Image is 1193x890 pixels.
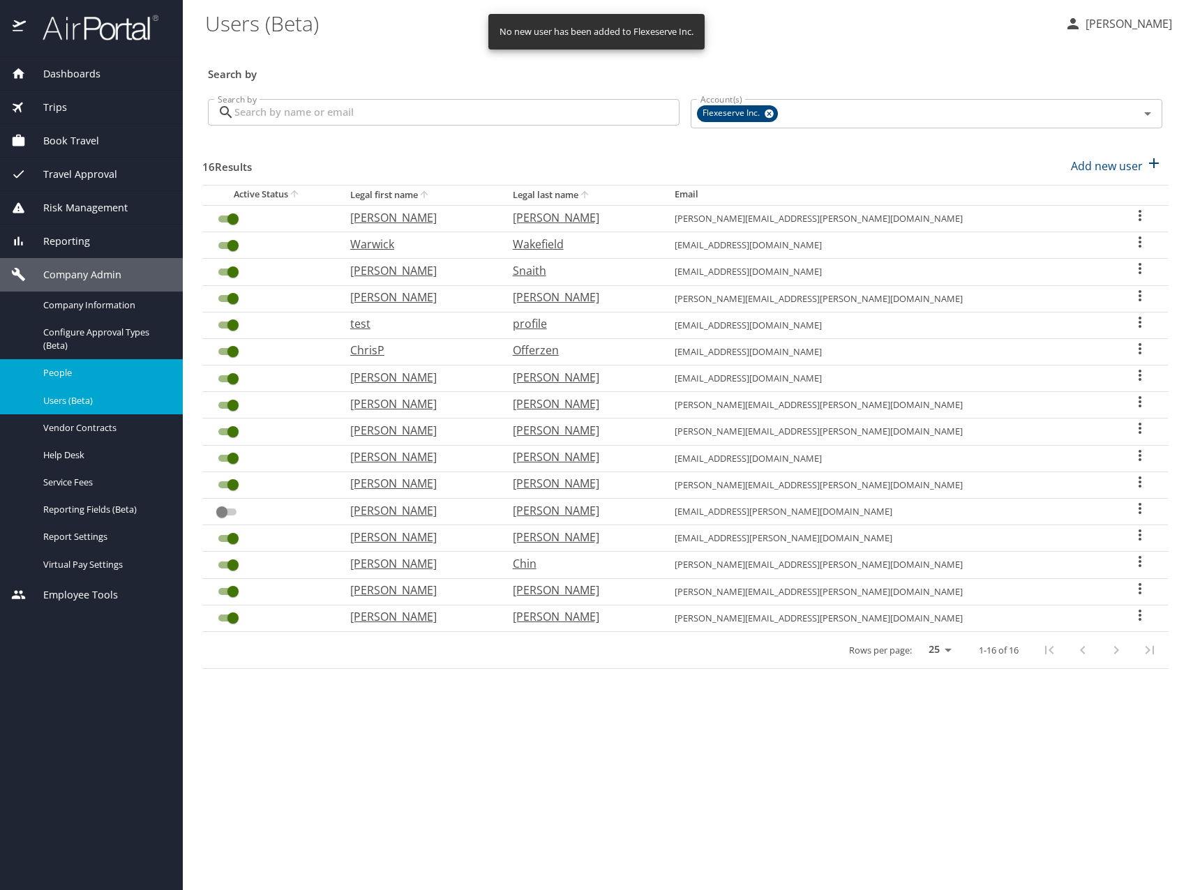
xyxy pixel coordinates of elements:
span: Risk Management [26,200,128,216]
td: [EMAIL_ADDRESS][DOMAIN_NAME] [663,232,1112,259]
span: Travel Approval [26,167,117,182]
p: Add new user [1071,158,1143,174]
p: [PERSON_NAME] [350,582,485,598]
td: [PERSON_NAME][EMAIL_ADDRESS][PERSON_NAME][DOMAIN_NAME] [663,552,1112,578]
button: sort [578,189,592,202]
span: Company Information [43,299,166,312]
p: test [350,315,485,332]
span: Report Settings [43,530,166,543]
th: Legal last name [502,185,664,205]
p: [PERSON_NAME] [350,529,485,545]
p: [PERSON_NAME] [513,475,647,492]
span: Vendor Contracts [43,421,166,435]
p: Chin [513,555,647,572]
p: [PERSON_NAME] [513,502,647,519]
span: Employee Tools [26,587,118,603]
div: Flexeserve Inc. [697,105,778,122]
td: [EMAIL_ADDRESS][PERSON_NAME][DOMAIN_NAME] [663,499,1112,525]
p: [PERSON_NAME] [350,555,485,572]
th: Legal first name [339,185,502,205]
p: Rows per page: [849,646,912,655]
p: [PERSON_NAME] [513,289,647,306]
p: [PERSON_NAME] [513,582,647,598]
p: Warwick [350,236,485,252]
button: Open [1138,104,1157,123]
p: [PERSON_NAME] [513,395,647,412]
p: [PERSON_NAME] [350,608,485,625]
td: [EMAIL_ADDRESS][DOMAIN_NAME] [663,338,1112,365]
div: No new user has been added to Flexeserve Inc. [500,18,693,45]
td: [PERSON_NAME][EMAIL_ADDRESS][PERSON_NAME][DOMAIN_NAME] [663,285,1112,312]
td: [PERSON_NAME][EMAIL_ADDRESS][PERSON_NAME][DOMAIN_NAME] [663,605,1112,631]
p: [PERSON_NAME] [350,209,485,226]
p: [PERSON_NAME] [1081,15,1172,32]
p: Snaith [513,262,647,279]
h3: Search by [208,58,1162,82]
p: [PERSON_NAME] [513,608,647,625]
p: profile [513,315,647,332]
img: airportal-logo.png [27,14,158,41]
button: sort [288,188,302,202]
span: Book Travel [26,133,99,149]
p: [PERSON_NAME] [350,448,485,465]
button: [PERSON_NAME] [1059,11,1178,36]
p: [PERSON_NAME] [513,422,647,439]
p: [PERSON_NAME] [350,475,485,492]
p: Offerzen [513,342,647,359]
p: [PERSON_NAME] [350,262,485,279]
td: [PERSON_NAME][EMAIL_ADDRESS][PERSON_NAME][DOMAIN_NAME] [663,472,1112,498]
p: [PERSON_NAME] [350,369,485,386]
button: Add new user [1065,151,1168,181]
p: [PERSON_NAME] [350,502,485,519]
span: Reporting [26,234,90,249]
select: rows per page [917,640,956,661]
button: sort [418,189,432,202]
p: [PERSON_NAME] [350,422,485,439]
p: [PERSON_NAME] [513,369,647,386]
span: Company Admin [26,267,121,282]
span: Reporting Fields (Beta) [43,503,166,516]
span: Dashboards [26,66,100,82]
p: ChrisP [350,342,485,359]
h3: 16 Results [202,151,252,175]
td: [PERSON_NAME][EMAIL_ADDRESS][PERSON_NAME][DOMAIN_NAME] [663,392,1112,418]
td: [PERSON_NAME][EMAIL_ADDRESS][PERSON_NAME][DOMAIN_NAME] [663,578,1112,605]
p: [PERSON_NAME] [513,448,647,465]
td: [PERSON_NAME][EMAIL_ADDRESS][PERSON_NAME][DOMAIN_NAME] [663,418,1112,445]
p: 1-16 of 16 [979,646,1019,655]
span: Configure Approval Types (Beta) [43,326,166,352]
p: [PERSON_NAME] [350,395,485,412]
p: [PERSON_NAME] [513,209,647,226]
th: Active Status [202,185,339,205]
input: Search by name or email [234,99,680,126]
p: [PERSON_NAME] [513,529,647,545]
th: Email [663,185,1112,205]
td: [EMAIL_ADDRESS][DOMAIN_NAME] [663,365,1112,392]
span: Users (Beta) [43,394,166,407]
img: icon-airportal.png [13,14,27,41]
span: Help Desk [43,448,166,462]
span: Virtual Pay Settings [43,558,166,571]
h1: Users (Beta) [205,1,1053,45]
td: [EMAIL_ADDRESS][PERSON_NAME][DOMAIN_NAME] [663,525,1112,552]
td: [PERSON_NAME][EMAIL_ADDRESS][PERSON_NAME][DOMAIN_NAME] [663,205,1112,232]
p: Wakefield [513,236,647,252]
table: User Search Table [202,185,1168,669]
td: [EMAIL_ADDRESS][DOMAIN_NAME] [663,312,1112,338]
span: Flexeserve Inc. [697,106,768,121]
td: [EMAIL_ADDRESS][DOMAIN_NAME] [663,259,1112,285]
span: Trips [26,100,67,115]
td: [EMAIL_ADDRESS][DOMAIN_NAME] [663,445,1112,472]
span: People [43,366,166,379]
span: Service Fees [43,476,166,489]
p: [PERSON_NAME] [350,289,485,306]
